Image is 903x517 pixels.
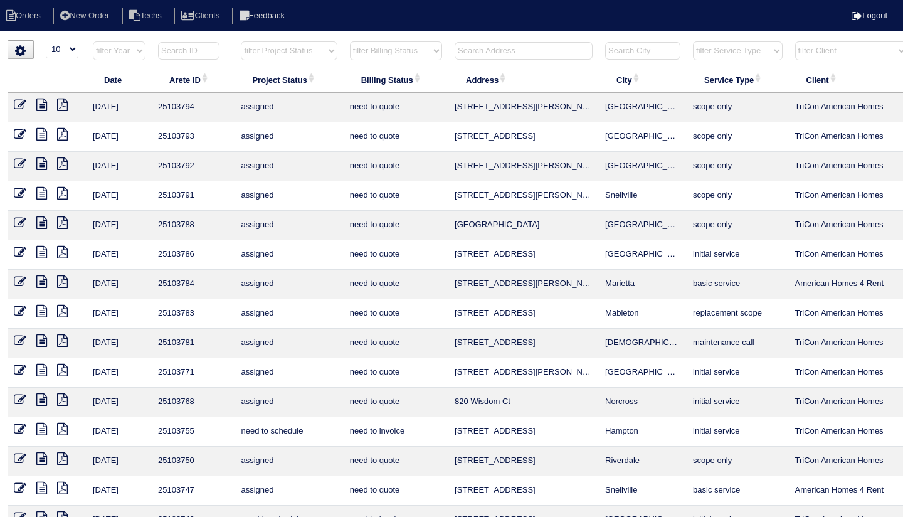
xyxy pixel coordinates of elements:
[87,417,152,447] td: [DATE]
[448,152,599,181] td: [STREET_ADDRESS][PERSON_NAME]
[152,476,235,506] td: 25103747
[599,240,687,270] td: [GEOGRAPHIC_DATA]
[152,152,235,181] td: 25103792
[232,8,295,24] li: Feedback
[687,67,788,93] th: Service Type: activate to sort column ascending
[174,8,230,24] li: Clients
[87,299,152,329] td: [DATE]
[448,122,599,152] td: [STREET_ADDRESS]
[687,93,788,122] td: scope only
[687,476,788,506] td: basic service
[235,67,343,93] th: Project Status: activate to sort column ascending
[448,417,599,447] td: [STREET_ADDRESS]
[599,152,687,181] td: [GEOGRAPHIC_DATA]
[152,122,235,152] td: 25103793
[87,122,152,152] td: [DATE]
[235,358,343,388] td: assigned
[87,329,152,358] td: [DATE]
[87,152,152,181] td: [DATE]
[152,358,235,388] td: 25103771
[87,240,152,270] td: [DATE]
[152,388,235,417] td: 25103768
[122,11,172,20] a: Techs
[152,299,235,329] td: 25103783
[152,93,235,122] td: 25103794
[235,152,343,181] td: assigned
[599,476,687,506] td: Snellville
[448,388,599,417] td: 820 Wisdom Ct
[448,476,599,506] td: [STREET_ADDRESS]
[87,270,152,299] td: [DATE]
[687,211,788,240] td: scope only
[87,93,152,122] td: [DATE]
[152,329,235,358] td: 25103781
[122,8,172,24] li: Techs
[152,181,235,211] td: 25103791
[448,329,599,358] td: [STREET_ADDRESS]
[344,270,448,299] td: need to quote
[87,447,152,476] td: [DATE]
[687,270,788,299] td: basic service
[235,93,343,122] td: assigned
[53,8,119,24] li: New Order
[687,299,788,329] td: replacement scope
[235,388,343,417] td: assigned
[852,11,887,20] a: Logout
[599,211,687,240] td: [GEOGRAPHIC_DATA]
[599,417,687,447] td: Hampton
[687,358,788,388] td: initial service
[687,417,788,447] td: initial service
[344,181,448,211] td: need to quote
[152,417,235,447] td: 25103755
[448,211,599,240] td: [GEOGRAPHIC_DATA]
[687,447,788,476] td: scope only
[235,181,343,211] td: assigned
[448,240,599,270] td: [STREET_ADDRESS]
[235,447,343,476] td: assigned
[599,299,687,329] td: Mableton
[344,388,448,417] td: need to quote
[87,388,152,417] td: [DATE]
[344,67,448,93] th: Billing Status: activate to sort column ascending
[687,240,788,270] td: initial service
[87,211,152,240] td: [DATE]
[344,152,448,181] td: need to quote
[599,358,687,388] td: [GEOGRAPHIC_DATA]
[687,152,788,181] td: scope only
[235,122,343,152] td: assigned
[599,181,687,211] td: Snellville
[344,329,448,358] td: need to quote
[235,240,343,270] td: assigned
[687,329,788,358] td: maintenance call
[53,11,119,20] a: New Order
[87,476,152,506] td: [DATE]
[599,93,687,122] td: [GEOGRAPHIC_DATA]
[235,211,343,240] td: assigned
[344,240,448,270] td: need to quote
[152,270,235,299] td: 25103784
[87,181,152,211] td: [DATE]
[152,240,235,270] td: 25103786
[599,67,687,93] th: City: activate to sort column ascending
[448,358,599,388] td: [STREET_ADDRESS][PERSON_NAME]
[235,270,343,299] td: assigned
[605,42,680,60] input: Search City
[344,358,448,388] td: need to quote
[448,270,599,299] td: [STREET_ADDRESS][PERSON_NAME]
[235,476,343,506] td: assigned
[235,299,343,329] td: assigned
[687,388,788,417] td: initial service
[455,42,593,60] input: Search Address
[344,93,448,122] td: need to quote
[448,93,599,122] td: [STREET_ADDRESS][PERSON_NAME]
[599,447,687,476] td: Riverdale
[599,122,687,152] td: [GEOGRAPHIC_DATA]
[448,447,599,476] td: [STREET_ADDRESS]
[235,417,343,447] td: need to schedule
[599,270,687,299] td: Marietta
[344,211,448,240] td: need to quote
[152,447,235,476] td: 25103750
[448,67,599,93] th: Address: activate to sort column ascending
[687,122,788,152] td: scope only
[448,181,599,211] td: [STREET_ADDRESS][PERSON_NAME]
